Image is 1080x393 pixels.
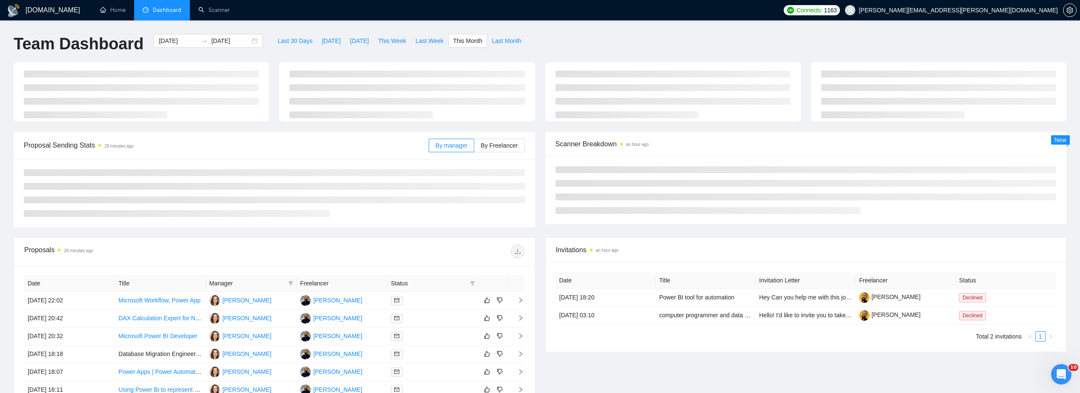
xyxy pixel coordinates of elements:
[24,245,274,258] div: Proposals
[209,313,220,324] img: CA
[118,297,201,304] a: Microsoft Workflow, Power App
[859,293,920,300] a: [PERSON_NAME]
[1028,334,1033,339] span: left
[394,333,399,339] span: mail
[497,386,503,393] span: dislike
[300,349,311,359] img: FN
[556,289,656,307] td: [DATE] 18:20
[24,310,115,327] td: [DATE] 20:42
[856,272,956,289] th: Freelancer
[959,294,989,301] a: Declined
[484,333,490,339] span: like
[468,277,477,290] span: filter
[394,387,399,392] span: mail
[796,6,822,15] span: Connects:
[511,387,524,393] span: right
[497,315,503,322] span: dislike
[394,369,399,374] span: mail
[209,368,272,375] a: CA[PERSON_NAME]
[556,245,1056,255] span: Invitations
[1046,331,1056,342] li: Next Page
[350,36,369,46] span: [DATE]
[223,331,272,341] div: [PERSON_NAME]
[487,34,526,48] button: Last Month
[209,367,220,377] img: CA
[201,37,208,44] span: to
[201,37,208,44] span: swap-right
[1063,7,1076,14] span: setting
[511,315,524,321] span: right
[64,248,93,253] time: 29 minutes ago
[511,369,524,375] span: right
[1051,364,1071,384] iframe: Intercom live chat
[209,279,285,288] span: Manager
[209,350,272,357] a: CA[PERSON_NAME]
[394,316,399,321] span: mail
[497,333,503,339] span: dislike
[656,307,756,325] td: computer programmer and data analytics to work out an issue with one our pharmacies Fred softwares
[115,275,206,292] th: Title
[959,311,986,320] span: Declined
[115,363,206,381] td: Power Apps | Power Automate | PowerBI | SharePoint | AI Builder
[497,297,503,304] span: dislike
[198,6,230,14] a: searchScanner
[313,367,362,376] div: [PERSON_NAME]
[453,36,482,46] span: This Month
[1069,364,1078,371] span: 10
[373,34,411,48] button: This Week
[378,36,406,46] span: This Week
[495,367,505,377] button: dislike
[24,327,115,345] td: [DATE] 20:32
[278,36,312,46] span: Last 30 Days
[482,349,492,359] button: like
[556,307,656,325] td: [DATE] 03:10
[859,310,870,321] img: c1zlvMqSrkmzVc7NA4ndqb8iVzXZFSOeow8FUDfjqAZWtEkfLPlTI_paiGKZaTzoQK
[118,368,291,375] a: Power Apps | Power Automate | PowerBI | SharePoint | AI Builder
[482,313,492,323] button: like
[300,331,311,342] img: FN
[1035,331,1046,342] li: 1
[482,367,492,377] button: like
[288,281,293,286] span: filter
[976,331,1022,342] li: Total 2 invitations
[104,144,133,148] time: 29 minutes ago
[411,34,448,48] button: Last Week
[656,289,756,307] td: Power BI tool for automation
[297,275,387,292] th: Freelancer
[209,295,220,306] img: CA
[448,34,487,48] button: This Month
[209,331,220,342] img: CA
[484,297,490,304] span: like
[223,296,272,305] div: [PERSON_NAME]
[211,36,250,46] input: End date
[24,363,115,381] td: [DATE] 18:07
[484,368,490,375] span: like
[556,139,1057,149] span: Scanner Breakdown
[300,332,362,339] a: FN[PERSON_NAME]
[484,315,490,322] span: like
[497,350,503,357] span: dislike
[492,36,521,46] span: Last Month
[482,331,492,341] button: like
[100,6,126,14] a: homeHome
[345,34,373,48] button: [DATE]
[273,34,317,48] button: Last 30 Days
[859,311,920,318] a: [PERSON_NAME]
[209,332,272,339] a: CA[PERSON_NAME]
[415,36,444,46] span: Last Week
[959,293,986,302] span: Declined
[482,295,492,305] button: like
[1063,7,1077,14] a: setting
[1046,331,1056,342] button: right
[223,313,272,323] div: [PERSON_NAME]
[394,298,399,303] span: mail
[470,281,475,286] span: filter
[313,313,362,323] div: [PERSON_NAME]
[394,351,399,356] span: mail
[956,272,1056,289] th: Status
[317,34,345,48] button: [DATE]
[209,296,272,303] a: CA[PERSON_NAME]
[556,272,656,289] th: Date
[1054,137,1066,143] span: New
[209,386,272,393] a: CA[PERSON_NAME]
